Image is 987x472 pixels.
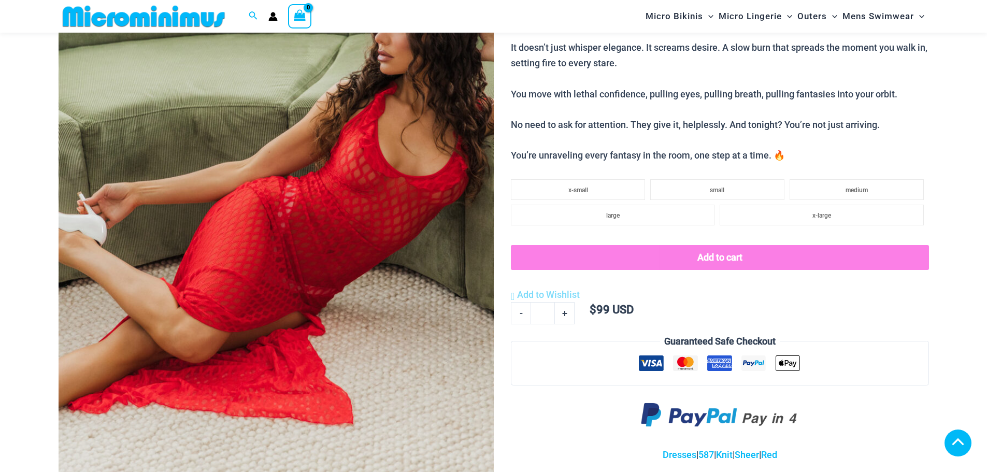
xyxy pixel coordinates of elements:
a: Account icon link [268,12,278,21]
span: Add to Wishlist [517,289,580,300]
a: Mens SwimwearMenu ToggleMenu Toggle [840,3,927,30]
li: x-small [511,179,645,200]
span: large [606,212,620,219]
li: x-large [720,205,923,225]
span: x-large [812,212,831,219]
span: Micro Bikinis [646,3,703,30]
a: + [555,302,575,324]
li: medium [790,179,924,200]
a: OutersMenu ToggleMenu Toggle [795,3,840,30]
button: Add to cart [511,245,928,270]
a: Micro LingerieMenu ToggleMenu Toggle [716,3,795,30]
a: Micro BikinisMenu ToggleMenu Toggle [643,3,716,30]
a: Sheer [735,449,759,460]
a: - [511,302,531,324]
span: Outers [797,3,827,30]
span: small [710,187,724,194]
input: Product quantity [531,302,555,324]
li: small [650,179,784,200]
span: Menu Toggle [703,3,713,30]
li: large [511,205,714,225]
a: Dresses [663,449,696,460]
a: Search icon link [249,10,258,23]
span: x-small [568,187,588,194]
span: Menu Toggle [827,3,837,30]
p: | | | | [511,447,928,463]
a: 587 [698,449,714,460]
a: Add to Wishlist [511,287,580,303]
span: Menu Toggle [782,3,792,30]
span: Menu Toggle [914,3,924,30]
span: Micro Lingerie [719,3,782,30]
span: medium [846,187,868,194]
a: Red [761,449,777,460]
bdi: 99 USD [590,303,634,316]
nav: Site Navigation [641,2,929,31]
legend: Guaranteed Safe Checkout [660,334,780,349]
img: MM SHOP LOGO FLAT [59,5,229,28]
span: Mens Swimwear [842,3,914,30]
a: Knit [716,449,733,460]
span: $ [590,303,596,316]
a: View Shopping Cart, empty [288,4,312,28]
